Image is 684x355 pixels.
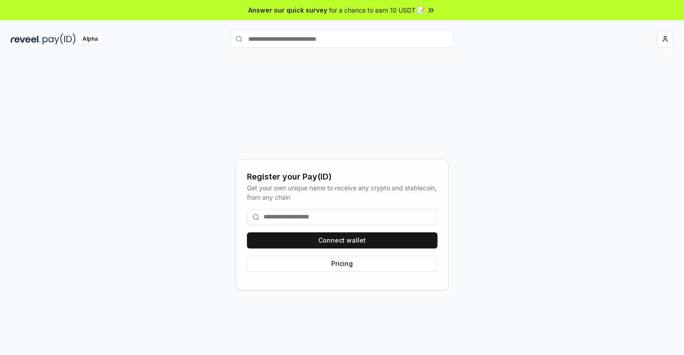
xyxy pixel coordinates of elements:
span: for a chance to earn 10 USDT 📝 [329,5,425,15]
div: Register your Pay(ID) [247,171,437,183]
span: Answer our quick survey [248,5,327,15]
img: pay_id [43,34,76,45]
img: reveel_dark [11,34,41,45]
button: Connect wallet [247,232,437,248]
div: Alpha [78,34,103,45]
div: Get your own unique name to receive any crypto and stablecoin, from any chain [247,183,437,202]
button: Pricing [247,256,437,272]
